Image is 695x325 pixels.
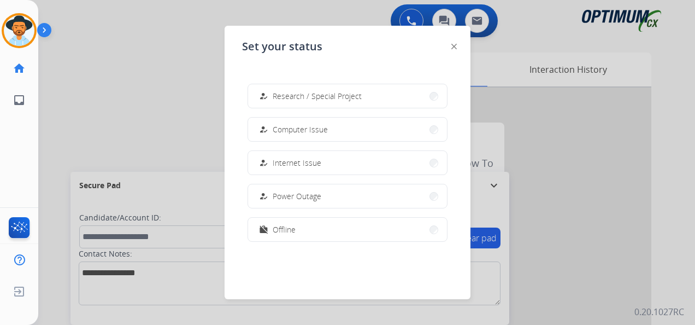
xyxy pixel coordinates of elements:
span: Set your status [242,39,322,54]
span: Power Outage [273,190,321,202]
mat-icon: how_to_reg [259,125,268,134]
button: Offline [248,218,447,241]
mat-icon: work_off [259,225,268,234]
button: Research / Special Project [248,84,447,108]
span: Internet Issue [273,157,321,169]
mat-icon: home [13,62,26,75]
button: Computer Issue [248,118,447,141]
mat-icon: how_to_reg [259,191,268,201]
img: close-button [451,44,457,49]
mat-icon: how_to_reg [259,158,268,167]
button: Power Outage [248,184,447,208]
span: Research / Special Project [273,90,362,102]
mat-icon: how_to_reg [259,91,268,101]
span: Computer Issue [273,124,328,135]
button: Internet Issue [248,151,447,175]
img: avatar [4,15,34,46]
p: 0.20.1027RC [634,305,684,318]
span: Offline [273,224,296,235]
mat-icon: inbox [13,94,26,107]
